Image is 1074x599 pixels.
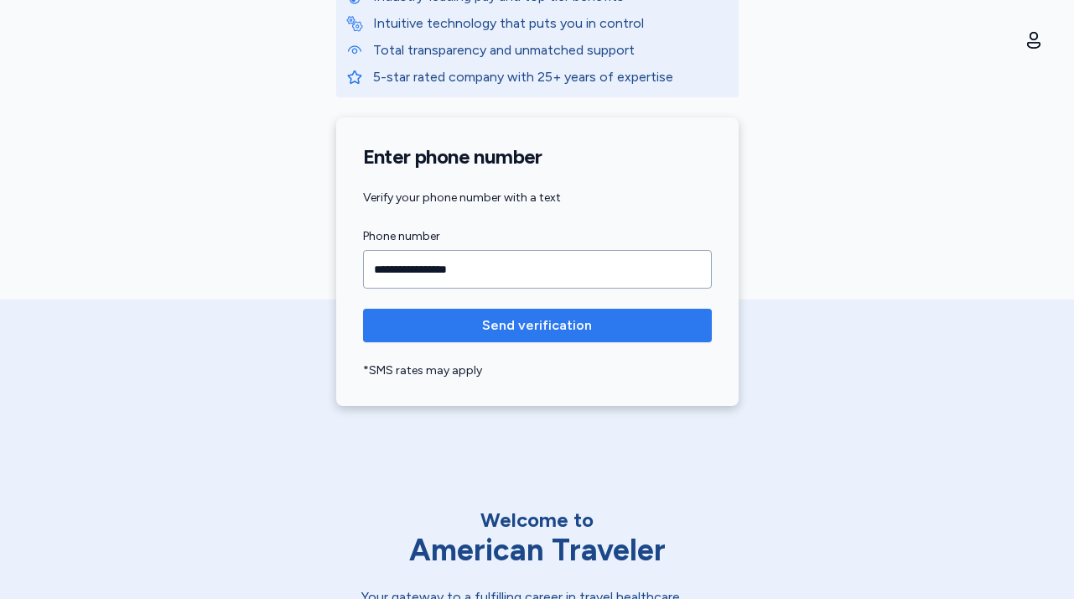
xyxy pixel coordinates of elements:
[363,227,712,247] label: Phone number
[373,67,729,87] p: 5-star rated company with 25+ years of expertise
[361,507,713,534] div: Welcome to
[363,309,712,342] button: Send verification
[363,144,712,169] h1: Enter phone number
[373,13,729,34] p: Intuitive technology that puts you in control
[361,534,713,567] div: American Traveler
[363,190,712,206] div: Verify your phone number with a text
[373,40,729,60] p: Total transparency and unmatched support
[363,362,712,379] div: *SMS rates may apply
[363,250,712,289] input: Phone number
[482,315,592,336] span: Send verification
